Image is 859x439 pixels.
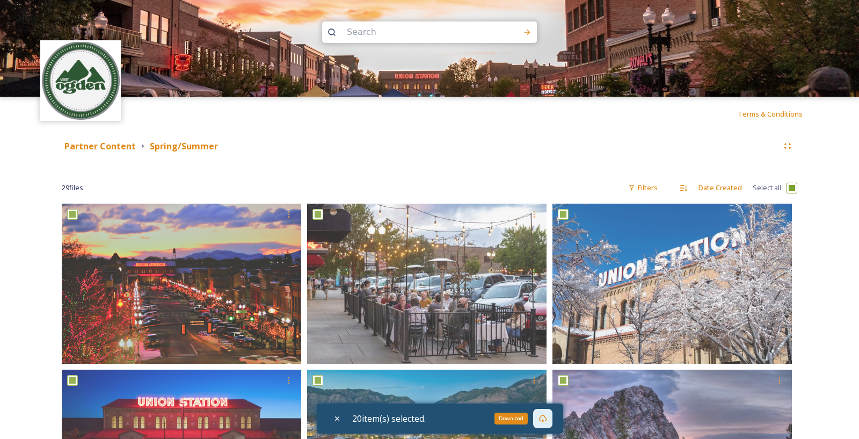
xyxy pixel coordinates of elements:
[62,183,83,193] span: 29 file s
[307,204,547,364] img: 241005-art-stroll-oct-oda120.jpg
[738,109,803,119] span: Terms & Conditions
[623,177,663,198] div: Filters
[753,183,781,193] span: Select all
[64,140,136,152] strong: Partner Content
[352,412,426,425] span: 20 item(s) selected.
[62,204,301,364] img: 25th High Res Lg File .jpg
[42,42,120,120] img: Unknown.png
[341,20,489,44] input: Search
[552,204,792,364] img: union-station-snow-day.jpg
[150,140,218,152] strong: Spring/Summer
[738,107,819,120] a: Terms & Conditions
[693,177,747,198] div: Date Created
[494,413,528,424] div: Download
